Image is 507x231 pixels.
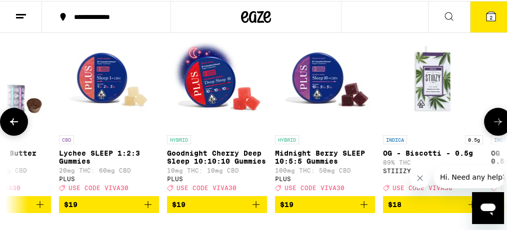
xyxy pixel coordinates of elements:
[383,29,483,129] img: STIIIZY - OG - Biscotti - 0.5g
[64,200,77,208] span: $19
[167,134,191,143] p: HYBRID
[176,184,236,190] span: USE CODE VIVA30
[275,166,375,173] p: 100mg THC: 50mg CBD
[167,166,267,173] p: 10mg THC: 10mg CBD
[465,134,483,143] p: 0.5g
[410,167,430,187] iframe: Close message
[275,175,375,181] div: PLUS
[275,134,299,143] p: HYBRID
[383,158,483,165] p: 89% THC
[388,200,401,208] span: $18
[167,29,267,195] a: Open page for Goodnight Cherry Deep Sleep 10:10:10 Gummies from PLUS
[275,148,375,164] p: Midnight Berry SLEEP 10:5:5 Gummies
[167,175,267,181] div: PLUS
[59,134,74,143] p: CBD
[383,148,483,156] p: OG - Biscotti - 0.5g
[68,184,128,190] span: USE CODE VIVA30
[59,148,159,164] p: Lychee SLEEP 1:2:3 Gummies
[167,195,267,212] button: Add to bag
[489,13,492,19] span: 2
[284,184,344,190] span: USE CODE VIVA30
[172,200,185,208] span: $19
[59,195,159,212] button: Add to bag
[167,148,267,164] p: Goodnight Cherry Deep Sleep 10:10:10 Gummies
[59,175,159,181] div: PLUS
[383,29,483,195] a: Open page for OG - Biscotti - 0.5g from STIIIZY
[383,134,407,143] p: INDICA
[383,195,483,212] button: Add to bag
[59,166,159,173] p: 20mg THC: 60mg CBD
[434,165,504,187] iframe: Message from company
[59,29,159,195] a: Open page for Lychee SLEEP 1:2:3 Gummies from PLUS
[472,191,504,223] iframe: Button to launch messaging window
[59,29,159,129] img: PLUS - Lychee SLEEP 1:2:3 Gummies
[6,7,72,15] span: Hi. Need any help?
[392,184,452,190] span: USE CODE VIVA30
[280,200,293,208] span: $19
[275,29,375,129] img: PLUS - Midnight Berry SLEEP 10:5:5 Gummies
[275,195,375,212] button: Add to bag
[383,167,483,173] div: STIIIZY
[167,29,267,129] img: PLUS - Goodnight Cherry Deep Sleep 10:10:10 Gummies
[275,29,375,195] a: Open page for Midnight Berry SLEEP 10:5:5 Gummies from PLUS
